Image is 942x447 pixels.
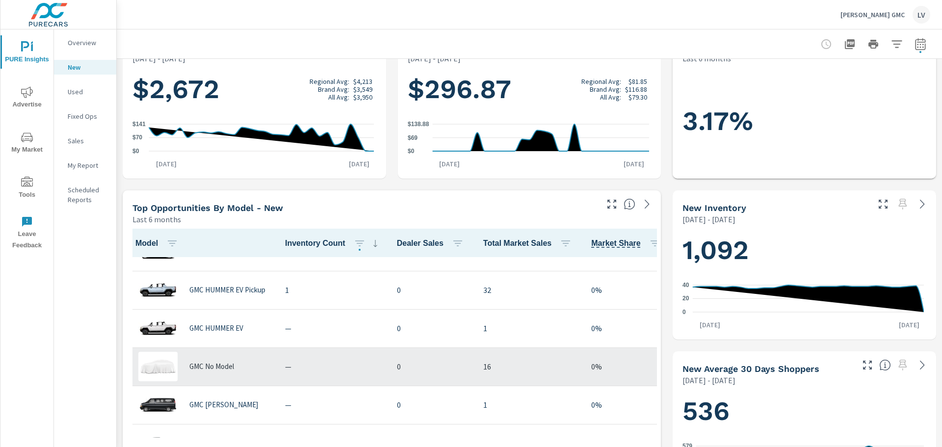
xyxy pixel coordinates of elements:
[397,361,468,372] p: 0
[604,196,620,212] button: Make Fullscreen
[840,34,860,54] button: "Export Report to PDF"
[285,361,381,372] p: —
[397,237,468,249] span: Dealer Sales
[639,196,655,212] a: See more details in report
[54,35,116,50] div: Overview
[840,10,905,19] p: [PERSON_NAME] GMC
[3,131,51,156] span: My Market
[132,148,139,155] text: $0
[895,357,911,373] span: Select a preset date range to save this widget
[3,216,51,251] span: Leave Feedback
[915,357,930,373] a: See more details in report
[68,38,108,48] p: Overview
[682,295,689,302] text: 20
[591,399,665,411] p: 0%
[591,237,665,249] span: Market Share
[892,320,926,330] p: [DATE]
[397,322,468,334] p: 0
[483,237,576,249] span: Total Market Sales
[682,234,926,267] h1: 1,092
[68,111,108,121] p: Fixed Ops
[54,84,116,99] div: Used
[353,85,372,93] p: $3,549
[863,34,883,54] button: Print Report
[915,196,930,212] a: See more details in report
[353,78,372,85] p: $4,213
[68,62,108,72] p: New
[132,134,142,141] text: $70
[3,177,51,201] span: Tools
[138,390,178,420] img: glamour
[285,399,381,411] p: —
[54,158,116,173] div: My Report
[328,93,349,101] p: All Avg:
[408,73,652,106] h1: $296.87
[590,85,621,93] p: Brand Avg:
[54,109,116,124] div: Fixed Ops
[591,284,665,296] p: 0%
[54,60,116,75] div: New
[591,322,665,334] p: 0%
[408,148,415,155] text: $0
[138,275,178,305] img: glamour
[860,357,875,373] button: Make Fullscreen
[628,78,647,85] p: $81.85
[132,213,181,225] p: Last 6 months
[3,86,51,110] span: Advertise
[132,73,376,106] h1: $2,672
[54,133,116,148] div: Sales
[483,284,576,296] p: 32
[682,213,735,225] p: [DATE] - [DATE]
[408,134,418,141] text: $69
[432,159,467,169] p: [DATE]
[285,237,381,249] span: Inventory Count
[682,394,926,428] h1: 536
[189,400,258,409] p: GMC [PERSON_NAME]
[682,105,926,138] h1: 3.17%
[68,160,108,170] p: My Report
[285,322,381,334] p: —
[879,359,891,371] span: A rolling 30 day total of daily Shoppers on the dealership website, averaged over the selected da...
[693,320,727,330] p: [DATE]
[591,237,641,249] span: Model sales / Total Market Sales. [Market = within dealer PMA (or 60 miles if no PMA is defined) ...
[132,121,146,128] text: $141
[135,237,182,249] span: Model
[624,198,635,210] span: Find the biggest opportunities within your model lineup by seeing how each model is selling in yo...
[617,159,651,169] p: [DATE]
[682,282,689,289] text: 40
[397,399,468,411] p: 0
[189,362,234,371] p: GMC No Model
[68,136,108,146] p: Sales
[342,159,376,169] p: [DATE]
[132,203,283,213] h5: Top Opportunities by Model - New
[625,85,647,93] p: $116.88
[68,185,108,205] p: Scheduled Reports
[600,93,621,101] p: All Avg:
[397,284,468,296] p: 0
[149,159,183,169] p: [DATE]
[138,352,178,381] img: glamour
[189,324,243,333] p: GMC HUMMER EV
[581,78,621,85] p: Regional Avg:
[54,183,116,207] div: Scheduled Reports
[138,314,178,343] img: glamour
[408,121,429,128] text: $138.88
[353,93,372,101] p: $3,950
[483,361,576,372] p: 16
[0,29,53,255] div: nav menu
[913,6,930,24] div: LV
[483,322,576,334] p: 1
[895,196,911,212] span: Select a preset date range to save this widget
[68,87,108,97] p: Used
[591,361,665,372] p: 0%
[3,41,51,65] span: PURE Insights
[628,93,647,101] p: $79.30
[875,196,891,212] button: Make Fullscreen
[285,284,381,296] p: 1
[483,399,576,411] p: 1
[682,203,746,213] h5: New Inventory
[189,286,265,294] p: GMC HUMMER EV Pickup
[318,85,349,93] p: Brand Avg:
[911,34,930,54] button: Select Date Range
[682,309,686,316] text: 0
